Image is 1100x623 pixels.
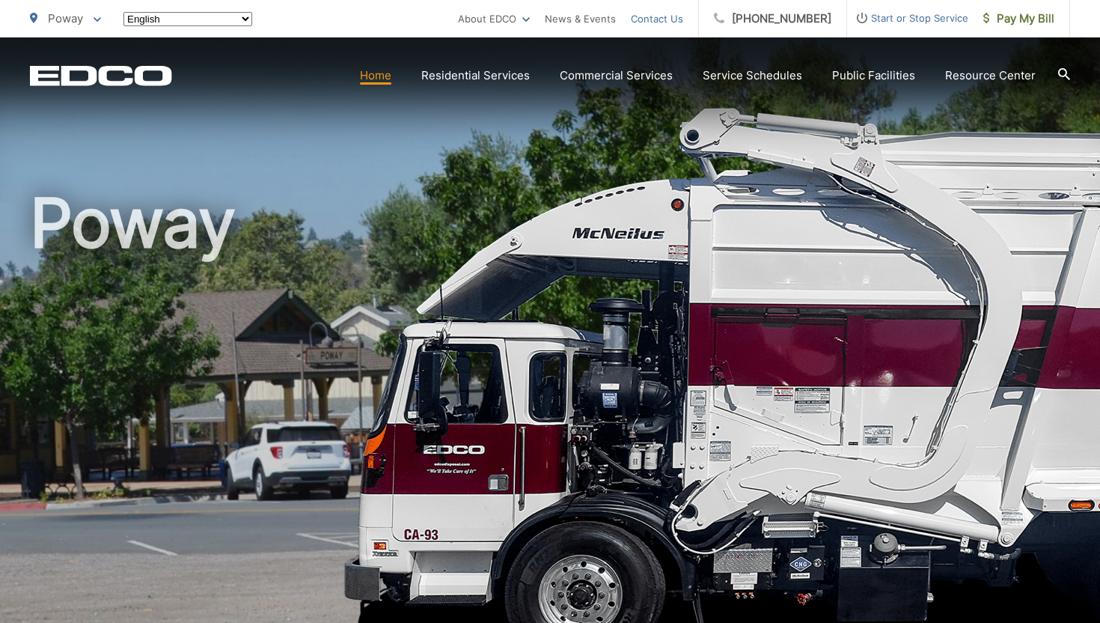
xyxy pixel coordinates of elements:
span: Pay My Bill [983,10,1054,28]
a: EDCD logo. Return to the homepage. [30,65,172,86]
a: News & Events [545,10,616,28]
span: Poway [48,11,83,25]
a: Contact Us [631,10,683,28]
select: Select a language [123,12,252,26]
a: About EDCO [458,10,530,28]
a: Home [360,67,391,85]
a: Resource Center [945,67,1036,85]
a: Commercial Services [560,67,673,85]
a: Service Schedules [703,67,802,85]
a: Public Facilities [832,67,915,85]
a: Residential Services [421,67,530,85]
